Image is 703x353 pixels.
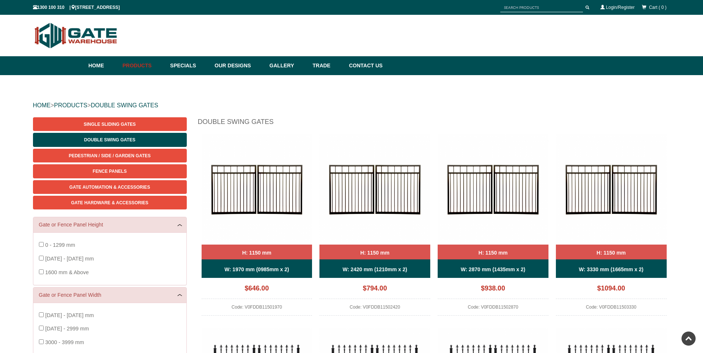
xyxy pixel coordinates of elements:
[597,250,626,256] b: H: 1150 mm
[91,102,158,108] a: DOUBLE SWING GATES
[45,256,94,262] span: [DATE] - [DATE] mm
[166,56,211,75] a: Specials
[33,180,187,194] a: Gate Automation & Accessories
[33,19,119,53] img: Gate Warehouse
[33,102,51,108] a: HOME
[33,149,187,162] a: Pedestrian / Side / Garden Gates
[198,117,670,130] h1: Double Swing Gates
[39,291,181,299] a: Gate or Fence Panel Width
[438,134,548,316] a: V0FDDB - Flat Top (Double Top Rail) - Double Aluminium Driveway Gates - Double Swing Gates - Matt...
[579,266,643,272] b: W: 3330 mm (1665mm x 2)
[33,196,187,209] a: Gate Hardware & Accessories
[319,134,430,245] img: V0FDDB - Flat Top (Double Top Rail) - Double Aluminium Driveway Gates - Double Swing Gates - Matt...
[556,303,667,316] div: Code: V0FDDB11503330
[345,56,383,75] a: Contact Us
[343,266,407,272] b: W: 2420 mm (1210mm x 2)
[438,303,548,316] div: Code: V0FDDB11502870
[69,185,150,190] span: Gate Automation & Accessories
[45,242,75,248] span: 0 - 1299 mm
[202,282,312,299] div: $646.00
[33,133,187,147] a: Double Swing Gates
[33,117,187,131] a: Single Sliding Gates
[319,282,430,299] div: $794.00
[309,56,345,75] a: Trade
[500,3,583,12] input: SEARCH PRODUCTS
[45,339,84,345] span: 3000 - 3999 mm
[202,134,312,316] a: V0FDDB - Flat Top (Double Top Rail) - Double Aluminium Driveway Gates - Double Swing Gates - Matt...
[649,5,666,10] span: Cart ( 0 )
[33,94,670,117] div: > >
[599,304,703,327] iframe: LiveChat chat widget
[71,200,149,205] span: Gate Hardware & Accessories
[33,5,120,10] span: 1300 100 310 | [STREET_ADDRESS]
[202,303,312,316] div: Code: V0FDDB11501970
[556,134,667,245] img: V0FDDB - Flat Top (Double Top Rail) - Double Aluminium Driveway Gates - Double Swing Gates - Matt...
[84,122,136,127] span: Single Sliding Gates
[319,134,430,316] a: V0FDDB - Flat Top (Double Top Rail) - Double Aluminium Driveway Gates - Double Swing Gates - Matt...
[45,269,89,275] span: 1600 mm & Above
[556,282,667,299] div: $1094.00
[266,56,309,75] a: Gallery
[556,134,667,316] a: V0FDDB - Flat Top (Double Top Rail) - Double Aluminium Driveway Gates - Double Swing Gates - Matt...
[33,164,187,178] a: Fence Panels
[438,134,548,245] img: V0FDDB - Flat Top (Double Top Rail) - Double Aluminium Driveway Gates - Double Swing Gates - Matt...
[54,102,87,108] a: PRODUCTS
[45,312,94,318] span: [DATE] - [DATE] mm
[606,5,634,10] a: Login/Register
[93,169,127,174] span: Fence Panels
[478,250,508,256] b: H: 1150 mm
[69,153,150,158] span: Pedestrian / Side / Garden Gates
[202,134,312,245] img: V0FDDB - Flat Top (Double Top Rail) - Double Aluminium Driveway Gates - Double Swing Gates - Matt...
[360,250,389,256] b: H: 1150 mm
[438,282,548,299] div: $938.00
[211,56,266,75] a: Our Designs
[39,221,181,229] a: Gate or Fence Panel Height
[319,303,430,316] div: Code: V0FDDB11502420
[242,250,272,256] b: H: 1150 mm
[119,56,167,75] a: Products
[461,266,525,272] b: W: 2870 mm (1435mm x 2)
[89,56,119,75] a: Home
[225,266,289,272] b: W: 1970 mm (0985mm x 2)
[45,326,89,332] span: [DATE] - 2999 mm
[84,137,135,142] span: Double Swing Gates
